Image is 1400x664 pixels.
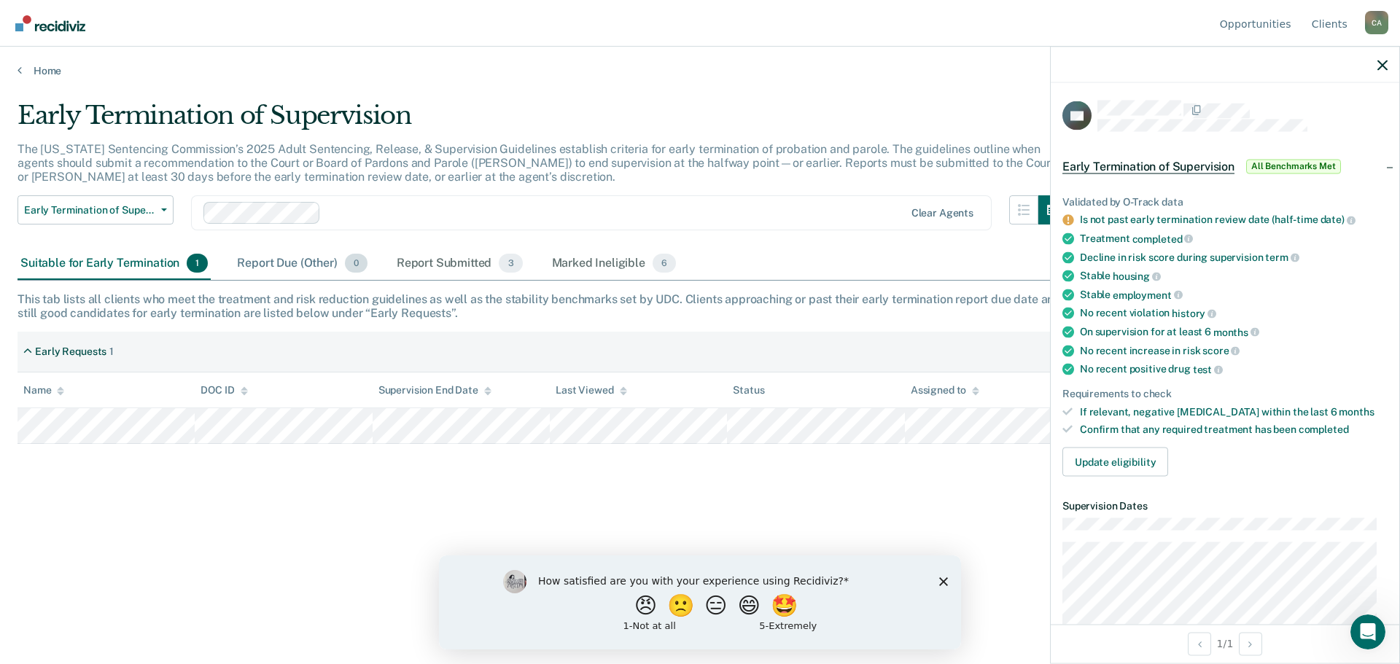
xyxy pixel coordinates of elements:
[1062,159,1234,173] span: Early Termination of Supervision
[1062,387,1388,399] div: Requirements to check
[1062,448,1168,477] button: Update eligibility
[1062,195,1388,208] div: Validated by O-Track data
[1246,159,1341,173] span: All Benchmarks Met
[1080,344,1388,357] div: No recent increase in risk
[17,101,1067,142] div: Early Termination of Supervision
[1265,251,1299,263] span: term
[733,384,764,397] div: Status
[17,248,211,280] div: Suitable for Early Termination
[1051,143,1399,190] div: Early Termination of SupervisionAll Benchmarks Met
[24,204,155,216] span: Early Termination of Supervision
[1193,363,1223,375] span: test
[911,207,973,219] div: Clear agents
[17,64,1382,77] a: Home
[911,384,979,397] div: Assigned to
[378,384,491,397] div: Supervision End Date
[1365,11,1388,34] div: C A
[556,384,626,397] div: Last Viewed
[1051,624,1399,663] div: 1 / 1
[1062,500,1388,512] dt: Supervision Dates
[187,254,208,273] span: 1
[1365,11,1388,34] button: Profile dropdown button
[23,384,64,397] div: Name
[1080,405,1388,418] div: If relevant, negative [MEDICAL_DATA] within the last 6
[1113,270,1161,281] span: housing
[1202,345,1240,356] span: score
[439,555,961,649] iframe: Survey by Kim from Recidiviz
[234,248,370,280] div: Report Due (Other)
[1350,614,1385,649] iframe: Intercom live chat
[1080,307,1388,320] div: No recent violation
[1080,288,1388,301] div: Stable
[17,292,1382,320] div: This tab lists all clients who meet the treatment and risk reduction guidelines as well as the st...
[1188,632,1211,655] button: Previous Opportunity
[1080,214,1388,227] div: Is not past early termination review date (half-time date)
[1080,363,1388,376] div: No recent positive drug
[35,345,106,358] div: Early Requests
[1239,632,1262,655] button: Next Opportunity
[345,254,367,273] span: 0
[1299,423,1349,435] span: completed
[109,345,114,358] div: 1
[15,15,85,31] img: Recidiviz
[1080,423,1388,436] div: Confirm that any required treatment has been
[1080,270,1388,283] div: Stable
[653,254,676,273] span: 6
[549,248,680,280] div: Marked Ineligible
[394,248,526,280] div: Report Submitted
[1080,325,1388,338] div: On supervision for at least 6
[17,142,1055,184] p: The [US_STATE] Sentencing Commission’s 2025 Adult Sentencing, Release, & Supervision Guidelines e...
[1080,251,1388,264] div: Decline in risk score during supervision
[499,254,522,273] span: 3
[1132,233,1194,244] span: completed
[201,384,247,397] div: DOC ID
[1339,405,1374,417] span: months
[1080,232,1388,245] div: Treatment
[1172,308,1216,319] span: history
[1213,326,1259,337] span: months
[1113,289,1182,300] span: employment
